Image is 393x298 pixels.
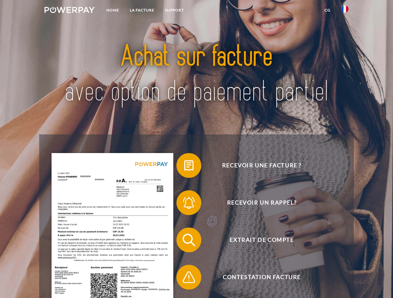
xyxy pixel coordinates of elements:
[176,265,338,290] button: Contestation Facture
[185,190,338,215] span: Recevoir un rappel?
[181,195,197,210] img: qb_bell.svg
[176,153,338,178] button: Recevoir une facture ?
[176,190,338,215] button: Recevoir un rappel?
[160,5,189,16] a: Support
[59,30,334,119] img: title-powerpay_fr.svg
[44,7,95,13] img: logo-powerpay-white.svg
[341,5,349,13] img: fr
[185,153,338,178] span: Recevoir une facture ?
[181,269,197,285] img: qb_warning.svg
[181,232,197,248] img: qb_search.svg
[185,228,338,252] span: Extrait de compte
[319,5,336,16] a: CG
[185,265,338,290] span: Contestation Facture
[101,5,124,16] a: Home
[176,228,338,252] button: Extrait de compte
[124,5,160,16] a: LA FACTURE
[181,158,197,173] img: qb_bill.svg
